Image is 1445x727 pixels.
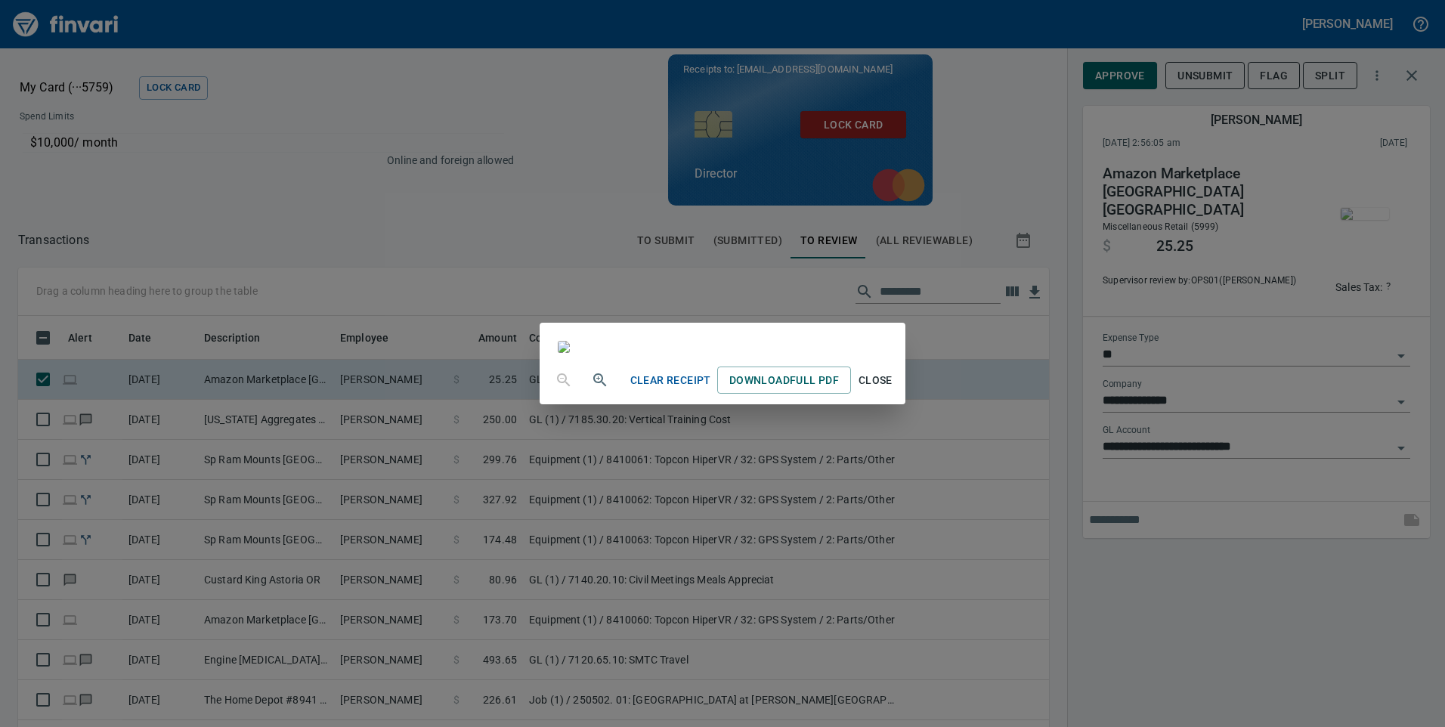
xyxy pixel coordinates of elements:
[857,371,893,390] span: Close
[630,371,711,390] span: Clear Receipt
[624,367,717,394] button: Clear Receipt
[717,367,851,394] a: DownloadFull PDF
[851,367,899,394] button: Close
[558,341,570,353] img: receipts%2Ftapani%2F2025-09-15%2F6S13ZTOUtRe6fcgWlY7ETyysfZn1__uFySZ2GOopsITLccd2WL.jpg
[729,371,839,390] span: Download Full PDF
